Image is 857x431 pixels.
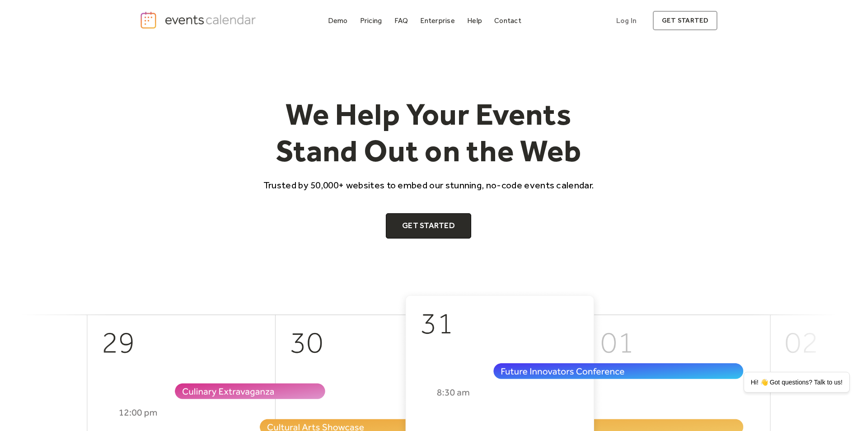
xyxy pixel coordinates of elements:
a: FAQ [391,14,412,27]
div: Contact [494,18,521,23]
a: get started [653,11,717,30]
p: Trusted by 50,000+ websites to embed our stunning, no-code events calendar. [255,178,602,192]
div: Demo [328,18,348,23]
a: home [140,11,259,29]
div: Help [467,18,482,23]
a: Get Started [386,213,471,239]
div: Enterprise [420,18,454,23]
div: FAQ [394,18,408,23]
a: Demo [324,14,351,27]
h1: We Help Your Events Stand Out on the Web [255,96,602,169]
a: Pricing [356,14,386,27]
div: Pricing [360,18,382,23]
a: Help [464,14,486,27]
a: Log In [607,11,646,30]
a: Enterprise [417,14,458,27]
a: Contact [491,14,525,27]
